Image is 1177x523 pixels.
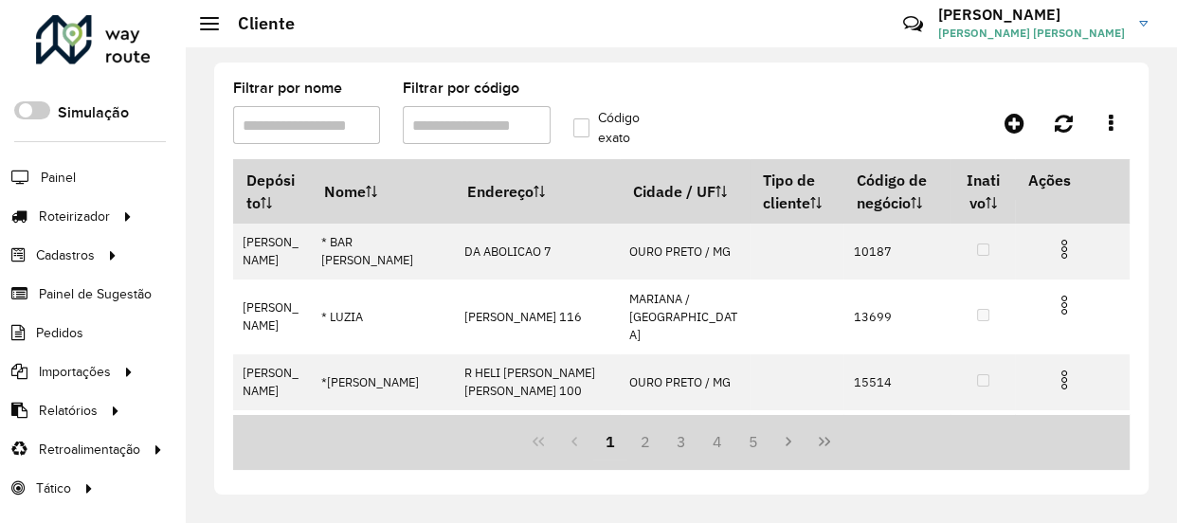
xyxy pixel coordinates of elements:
h2: Cliente [219,13,295,34]
td: [PERSON_NAME] 116 [455,280,620,354]
span: Cadastros [36,245,95,265]
td: R IPE ROXO 291 [455,410,620,466]
button: 4 [699,424,735,460]
th: Ações [1015,160,1129,200]
td: [PERSON_NAME] [233,410,311,466]
th: Nome [311,160,455,224]
th: Tipo de cliente [750,160,843,224]
td: * LUZIA [311,280,455,354]
td: 15700 [843,410,951,466]
label: Código exato [573,108,664,148]
td: 10187 [843,224,951,280]
td: *[PERSON_NAME] [311,354,455,410]
td: MARIANA / [GEOGRAPHIC_DATA] [620,280,750,354]
span: Retroalimentação [39,440,140,460]
td: 15514 [843,354,951,410]
button: 2 [627,424,663,460]
td: [PERSON_NAME] [233,224,311,280]
span: Relatórios [39,401,98,421]
th: Depósito [233,160,311,224]
span: Importações [39,362,111,382]
span: Painel de Sugestão [39,284,152,304]
td: OURO PRETO / MG [620,224,750,280]
span: [PERSON_NAME] [PERSON_NAME] [938,25,1125,42]
button: 1 [592,424,628,460]
th: Cidade / UF [620,160,750,224]
a: Contato Rápido [893,4,933,45]
span: Tático [36,478,71,498]
td: * BAR [PERSON_NAME] [311,224,455,280]
th: Inativo [951,160,1015,224]
button: 3 [663,424,699,460]
th: Código de negócio [843,160,951,224]
span: Painel [41,168,76,188]
td: DA ABOLICAO 7 [455,224,620,280]
h3: [PERSON_NAME] [938,6,1125,24]
span: Roteirizador [39,207,110,226]
th: Endereço [455,160,620,224]
td: [PERSON_NAME] [233,354,311,410]
td: *[PERSON_NAME] [311,410,455,466]
td: R HELI [PERSON_NAME] [PERSON_NAME] 100 [455,354,620,410]
td: 13699 [843,280,951,354]
td: OURO PRETO / MG [620,354,750,410]
label: Simulação [58,101,129,124]
button: 5 [735,424,771,460]
label: Filtrar por código [403,77,519,99]
td: OURO PRETO / MG [620,410,750,466]
button: Next Page [770,424,806,460]
span: Pedidos [36,323,83,343]
td: [PERSON_NAME] [233,280,311,354]
label: Filtrar por nome [233,77,342,99]
button: Last Page [806,424,842,460]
